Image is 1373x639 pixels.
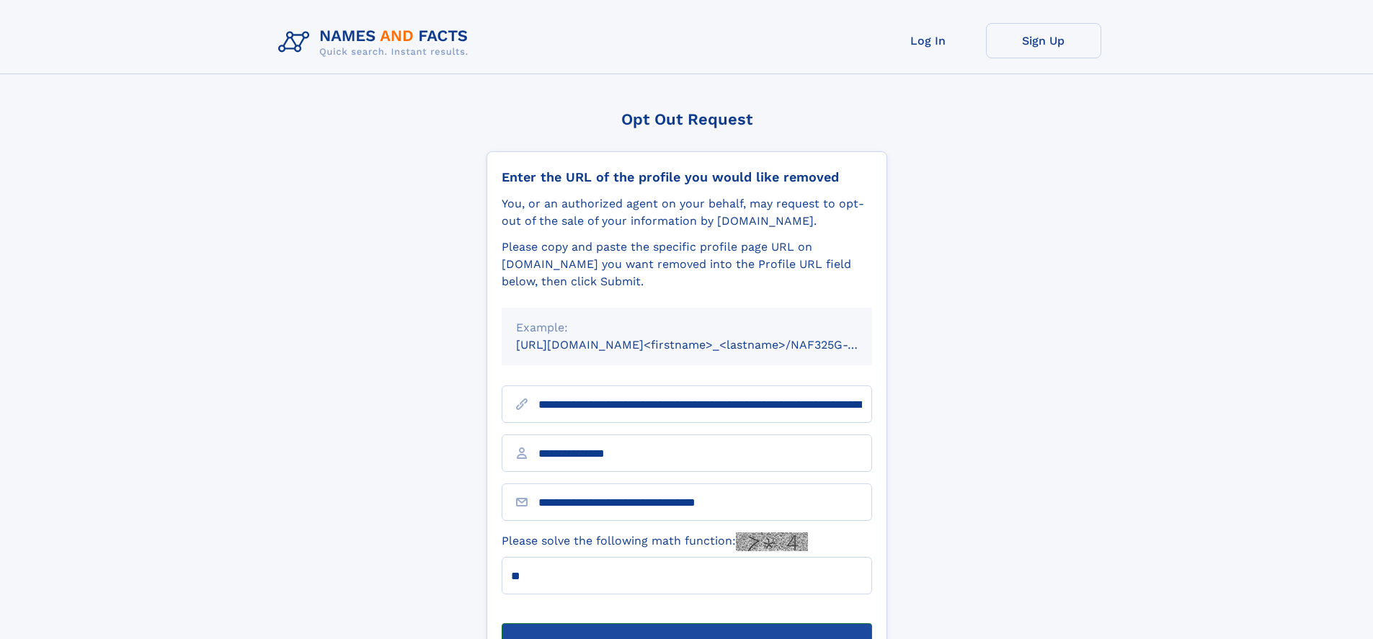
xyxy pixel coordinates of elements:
[502,169,872,185] div: Enter the URL of the profile you would like removed
[516,338,899,352] small: [URL][DOMAIN_NAME]<firstname>_<lastname>/NAF325G-xxxxxxxx
[272,23,480,62] img: Logo Names and Facts
[871,23,986,58] a: Log In
[516,319,858,336] div: Example:
[486,110,887,128] div: Opt Out Request
[502,195,872,230] div: You, or an authorized agent on your behalf, may request to opt-out of the sale of your informatio...
[502,238,872,290] div: Please copy and paste the specific profile page URL on [DOMAIN_NAME] you want removed into the Pr...
[502,532,808,551] label: Please solve the following math function:
[986,23,1101,58] a: Sign Up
